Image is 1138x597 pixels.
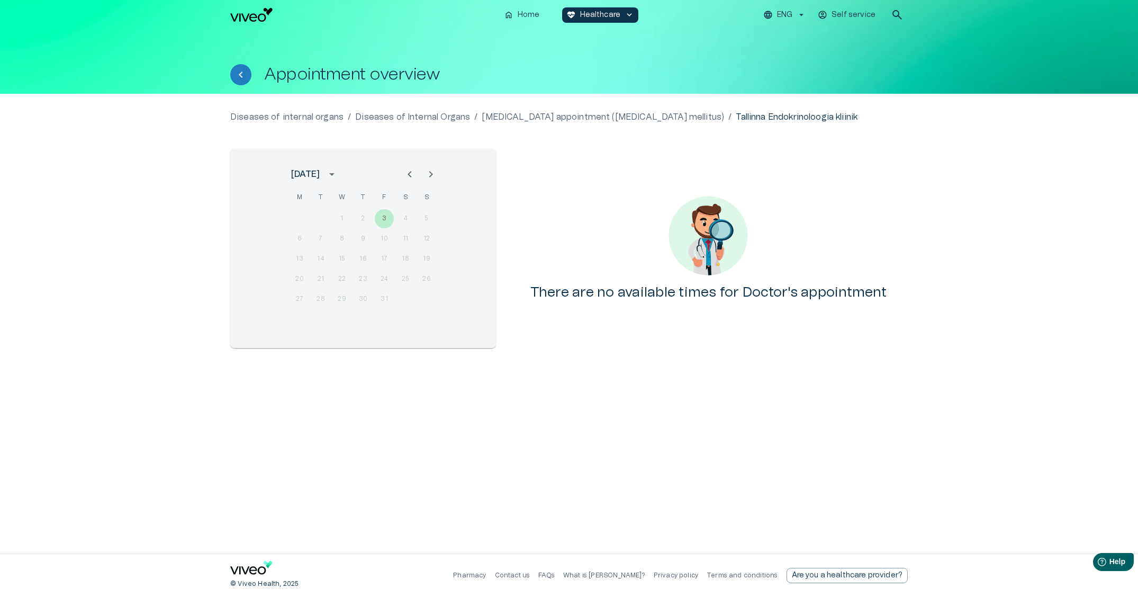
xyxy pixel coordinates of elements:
[396,187,415,208] span: Saturday
[530,284,887,301] h4: There are no available times for Doctor's appointment
[291,168,320,181] div: [DATE]
[332,187,351,208] span: Wednesday
[474,111,477,123] p: /
[777,10,792,21] p: ENG
[580,10,621,21] p: Healthcare
[816,7,878,23] button: Self service
[566,10,576,20] span: ecg_heart
[562,7,639,23] button: ecg_heartHealthcarekeyboard_arrow_down
[1055,549,1138,578] iframe: Help widget launcher
[832,10,875,21] p: Self service
[354,187,373,208] span: Thursday
[625,10,634,20] span: keyboard_arrow_down
[563,571,645,580] p: What is [PERSON_NAME]?
[495,571,530,580] p: Contact us
[891,8,904,21] span: search
[323,165,341,183] button: calendar view is open, switch to year view
[230,8,273,22] img: Viveo logo
[417,187,436,208] span: Sunday
[787,568,908,583] div: Are you a healthcare provider?
[230,111,344,123] a: Diseases of internal organs
[290,187,309,208] span: Monday
[453,572,486,578] a: Pharmacy
[887,4,908,25] button: open search modal
[500,7,545,23] button: homeHome
[736,111,857,123] p: Tallinna Endokrinoloogia kliinik
[707,572,778,578] a: Terms and conditions
[518,10,540,21] p: Home
[482,111,724,123] p: [MEDICAL_DATA] appointment ([MEDICAL_DATA] mellitus)
[792,570,903,581] p: Are you a healthcare provider?
[728,111,731,123] p: /
[230,561,273,578] a: Navigate to home page
[355,111,470,123] a: Diseases of Internal Organs
[311,187,330,208] span: Tuesday
[420,164,441,185] button: Next month
[348,111,351,123] p: /
[669,196,748,275] img: No content
[538,572,555,578] a: FAQs
[230,580,299,589] p: © Viveo Health, 2025
[482,111,724,123] a: Endocrinologist appointment (diabetes mellitus)
[654,572,698,578] a: Privacy policy
[787,568,908,583] a: Send email to partnership request to viveo
[230,8,495,22] a: Navigate to homepage
[762,7,808,23] button: ENG
[230,64,251,85] button: Back
[264,65,440,84] h1: Appointment overview
[375,187,394,208] span: Friday
[504,10,513,20] span: home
